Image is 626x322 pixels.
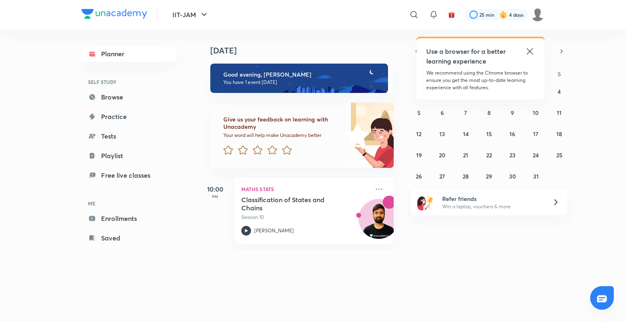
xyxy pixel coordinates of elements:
[509,130,515,138] abbr: October 16, 2025
[553,148,566,161] button: October 25, 2025
[506,127,519,140] button: October 16, 2025
[558,88,561,95] abbr: October 4, 2025
[511,109,514,117] abbr: October 9, 2025
[412,127,425,140] button: October 12, 2025
[82,128,176,144] a: Tests
[82,196,176,210] h6: ME
[210,64,388,93] img: evening
[463,151,468,159] abbr: October 21, 2025
[223,79,381,86] p: You have 1 event [DATE]
[436,170,449,183] button: October 27, 2025
[459,148,472,161] button: October 21, 2025
[506,170,519,183] button: October 30, 2025
[529,148,542,161] button: October 24, 2025
[439,172,445,180] abbr: October 27, 2025
[529,127,542,140] button: October 17, 2025
[506,106,519,119] button: October 9, 2025
[483,127,496,140] button: October 15, 2025
[82,148,176,164] a: Playlist
[486,130,492,138] abbr: October 15, 2025
[533,172,539,180] abbr: October 31, 2025
[417,109,421,117] abbr: October 5, 2025
[533,151,539,159] abbr: October 24, 2025
[436,148,449,161] button: October 20, 2025
[82,89,176,105] a: Browse
[417,194,434,210] img: referral
[241,214,369,221] p: Session 10
[459,127,472,140] button: October 14, 2025
[463,130,469,138] abbr: October 14, 2025
[463,172,469,180] abbr: October 28, 2025
[556,130,562,138] abbr: October 18, 2025
[210,46,402,55] h4: [DATE]
[499,11,507,19] img: streak
[82,230,176,246] a: Saved
[553,127,566,140] button: October 18, 2025
[459,170,472,183] button: October 28, 2025
[445,8,458,21] button: avatar
[556,151,562,159] abbr: October 25, 2025
[448,11,455,18] img: avatar
[359,203,398,243] img: Avatar
[553,85,566,98] button: October 4, 2025
[223,132,342,139] p: Your word will help make Unacademy better
[509,172,516,180] abbr: October 30, 2025
[483,148,496,161] button: October 22, 2025
[82,75,176,89] h6: SELF STUDY
[486,151,492,159] abbr: October 22, 2025
[531,8,544,22] img: Farhan Niazi
[82,210,176,227] a: Enrollments
[506,148,519,161] button: October 23, 2025
[558,70,561,78] abbr: Saturday
[483,106,496,119] button: October 8, 2025
[82,46,176,62] a: Planner
[442,194,542,203] h6: Refer friends
[426,46,507,66] h5: Use a browser for a better learning experience
[436,106,449,119] button: October 6, 2025
[241,184,369,194] p: Maths Stats
[199,194,231,199] p: PM
[223,116,342,130] h6: Give us your feedback on learning with Unacademy
[557,109,562,117] abbr: October 11, 2025
[199,184,231,194] h5: 10:00
[533,130,538,138] abbr: October 17, 2025
[82,167,176,183] a: Free live classes
[317,103,394,168] img: feedback_image
[416,172,422,180] abbr: October 26, 2025
[412,170,425,183] button: October 26, 2025
[442,203,542,210] p: Win a laptop, vouchers & more
[441,109,444,117] abbr: October 6, 2025
[529,106,542,119] button: October 10, 2025
[412,148,425,161] button: October 19, 2025
[82,9,147,21] a: Company Logo
[486,172,492,180] abbr: October 29, 2025
[168,7,214,23] button: IIT-JAM
[416,130,421,138] abbr: October 12, 2025
[529,170,542,183] button: October 31, 2025
[82,9,147,19] img: Company Logo
[487,109,491,117] abbr: October 8, 2025
[241,196,343,212] h5: Classification of States and Chains
[459,106,472,119] button: October 7, 2025
[439,151,445,159] abbr: October 20, 2025
[439,130,445,138] abbr: October 13, 2025
[426,69,535,91] p: We recommend using the Chrome browser to ensure you get the most up-to-date learning experience w...
[436,127,449,140] button: October 13, 2025
[254,227,294,234] p: [PERSON_NAME]
[553,106,566,119] button: October 11, 2025
[412,106,425,119] button: October 5, 2025
[416,151,422,159] abbr: October 19, 2025
[509,151,516,159] abbr: October 23, 2025
[533,109,539,117] abbr: October 10, 2025
[223,71,381,78] h6: Good evening, [PERSON_NAME]
[82,108,176,125] a: Practice
[483,170,496,183] button: October 29, 2025
[464,109,467,117] abbr: October 7, 2025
